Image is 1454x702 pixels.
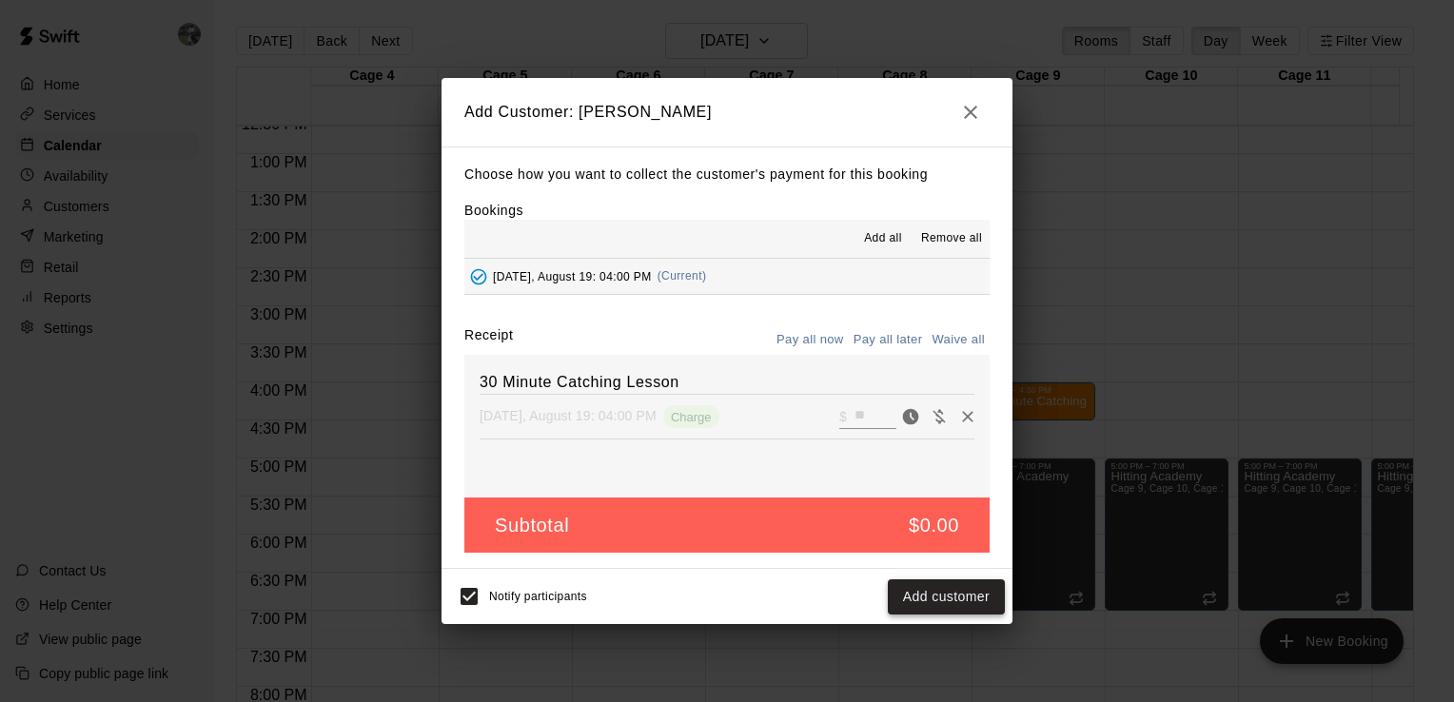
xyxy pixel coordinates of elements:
[839,407,847,426] p: $
[864,229,902,248] span: Add all
[953,402,982,431] button: Remove
[853,224,914,254] button: Add all
[927,325,990,355] button: Waive all
[480,370,974,395] h6: 30 Minute Catching Lesson
[849,325,928,355] button: Pay all later
[442,78,1012,146] h2: Add Customer: [PERSON_NAME]
[909,513,959,538] h5: $0.00
[464,203,523,218] label: Bookings
[493,269,652,283] span: [DATE], August 19: 04:00 PM
[480,406,657,425] p: [DATE], August 19: 04:00 PM
[772,325,849,355] button: Pay all now
[914,224,990,254] button: Remove all
[464,263,493,291] button: Added - Collect Payment
[925,407,953,423] span: Waive payment
[464,259,990,294] button: Added - Collect Payment[DATE], August 19: 04:00 PM(Current)
[489,591,587,604] span: Notify participants
[888,579,1005,614] button: Add customer
[896,407,925,423] span: Pay now
[921,229,982,248] span: Remove all
[495,513,569,538] h5: Subtotal
[464,163,990,186] p: Choose how you want to collect the customer's payment for this booking
[464,325,513,355] label: Receipt
[658,269,707,283] span: (Current)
